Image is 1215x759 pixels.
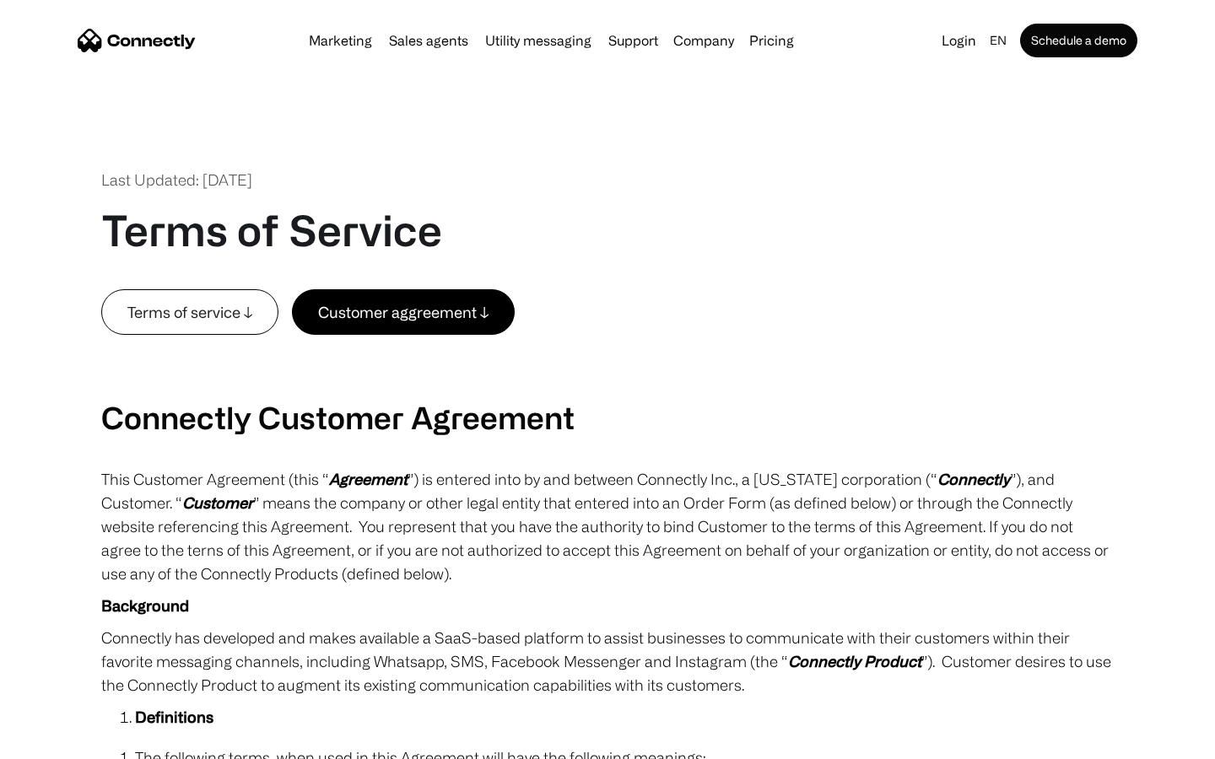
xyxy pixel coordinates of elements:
[17,728,101,753] aside: Language selected: English
[382,34,475,47] a: Sales agents
[302,34,379,47] a: Marketing
[101,467,1114,585] p: This Customer Agreement (this “ ”) is entered into by and between Connectly Inc., a [US_STATE] co...
[788,653,921,670] em: Connectly Product
[602,34,665,47] a: Support
[135,708,213,725] strong: Definitions
[101,335,1114,358] p: ‍
[101,367,1114,390] p: ‍
[101,399,1114,435] h2: Connectly Customer Agreement
[318,300,489,324] div: Customer aggreement ↓
[742,34,801,47] a: Pricing
[101,169,252,191] div: Last Updated: [DATE]
[101,205,442,256] h1: Terms of Service
[34,729,101,753] ul: Language list
[182,494,253,511] em: Customer
[937,471,1010,487] em: Connectly
[101,626,1114,697] p: Connectly has developed and makes available a SaaS-based platform to assist businesses to communi...
[1020,24,1137,57] a: Schedule a demo
[935,29,983,52] a: Login
[329,471,408,487] em: Agreement
[101,597,189,614] strong: Background
[127,300,252,324] div: Terms of service ↓
[673,29,734,52] div: Company
[990,29,1007,52] div: en
[478,34,598,47] a: Utility messaging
